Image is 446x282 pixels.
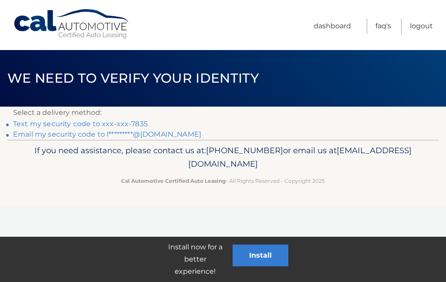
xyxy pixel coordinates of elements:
[13,9,131,40] a: Cal Automotive
[20,176,426,185] p: - All Rights Reserved - Copyright 2025
[158,241,233,278] p: Install now for a better experience!
[13,107,433,119] p: Select a delivery method:
[314,19,351,34] a: Dashboard
[375,19,391,34] a: FAQ's
[121,178,226,184] strong: Cal Automotive Certified Auto Leasing
[13,120,148,128] a: Text my security code to xxx-xxx-7835
[7,70,259,86] span: We need to verify your identity
[13,130,201,138] a: Email my security code to l*********@[DOMAIN_NAME]
[20,144,426,171] p: If you need assistance, please contact us at: or email us at
[206,145,283,155] span: [PHONE_NUMBER]
[410,19,433,34] a: Logout
[233,245,288,266] button: Install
